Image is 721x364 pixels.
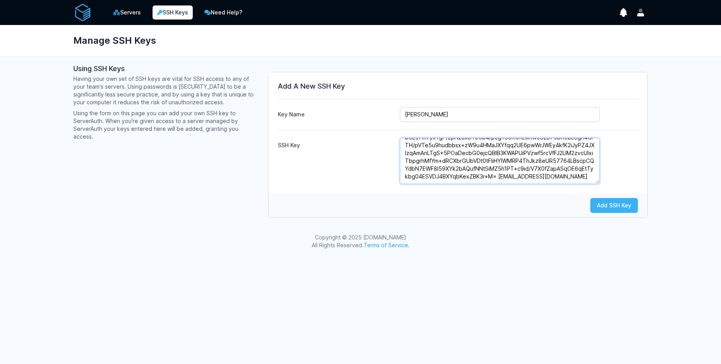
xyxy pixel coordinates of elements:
a: Need Help? [199,5,248,20]
p: Having your own set of SSH keys are vital for SSH access to any of your team's servers. Using pas... [73,75,259,106]
h3: Add A New SSH Key [278,82,638,91]
h3: Using SSH Keys [73,64,259,73]
label: Key Name [278,107,394,118]
button: show notifications [616,5,630,20]
button: User menu [634,5,648,20]
button: Add SSH Key [590,198,638,213]
p: Using the form on this page you can add your own SSH key to ServerAuth. When you're given access ... [73,109,259,141]
h1: Manage SSH Keys [73,31,156,50]
img: serverAuth logo [73,3,92,22]
a: SSH Keys [153,5,193,20]
a: Terms of Service [364,242,408,248]
label: SSH Key [278,138,394,149]
a: Servers [108,5,146,20]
